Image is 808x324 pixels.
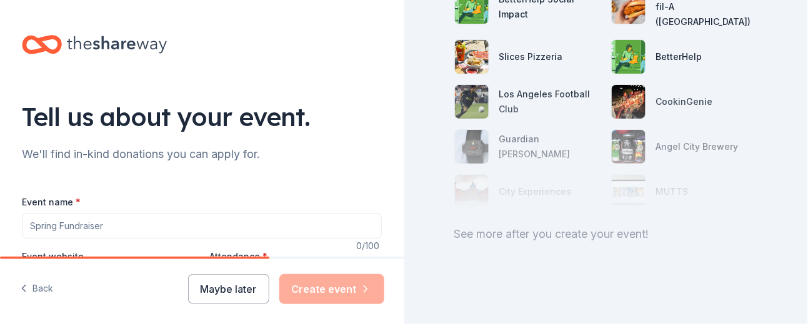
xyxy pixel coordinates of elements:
[612,40,646,74] img: photo for BetterHelp
[455,40,489,74] img: photo for Slices Pizzeria
[188,274,269,304] button: Maybe later
[209,250,267,263] label: Attendance
[454,224,759,244] div: See more after you create your event!
[22,214,382,238] input: Spring Fundraiser
[22,99,382,134] div: Tell us about your event.
[499,49,563,64] div: Slices Pizzeria
[356,238,382,253] div: 0 /100
[22,144,382,164] div: We'll find in-kind donations you can apply for.
[22,196,81,209] label: Event name
[20,276,53,302] button: Back
[22,250,84,263] label: Event website
[656,49,702,64] div: BetterHelp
